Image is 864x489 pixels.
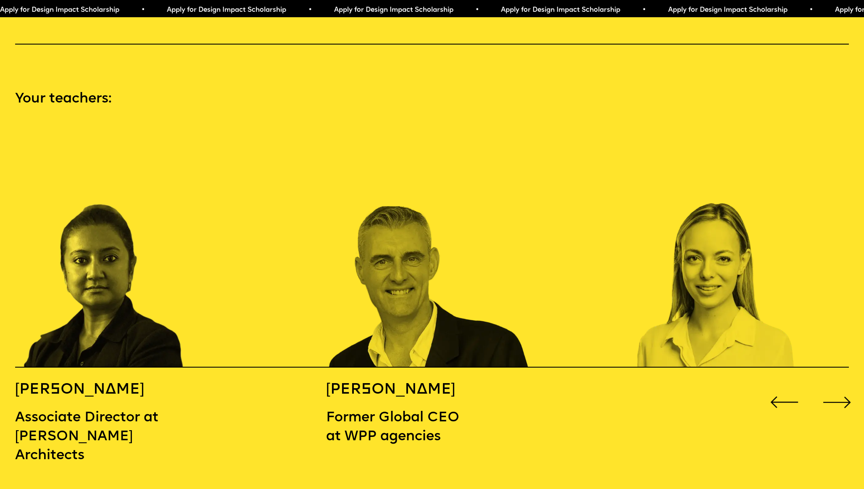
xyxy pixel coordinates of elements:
[767,385,801,420] div: Previous slide
[326,126,533,368] div: 3 / 16
[642,7,645,13] span: •
[819,385,854,420] div: Next slide
[326,381,482,400] h5: [PERSON_NAME]
[326,408,482,446] p: Former Global CEO at WPP agencies
[15,126,222,368] div: 2 / 16
[15,408,171,465] p: Associate Director at [PERSON_NAME] Architects
[15,381,171,400] h5: [PERSON_NAME]
[637,126,844,368] div: 4 / 16
[809,7,812,13] span: •
[15,89,849,108] p: Your teachers:
[475,7,479,13] span: •
[308,7,311,13] span: •
[141,7,145,13] span: •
